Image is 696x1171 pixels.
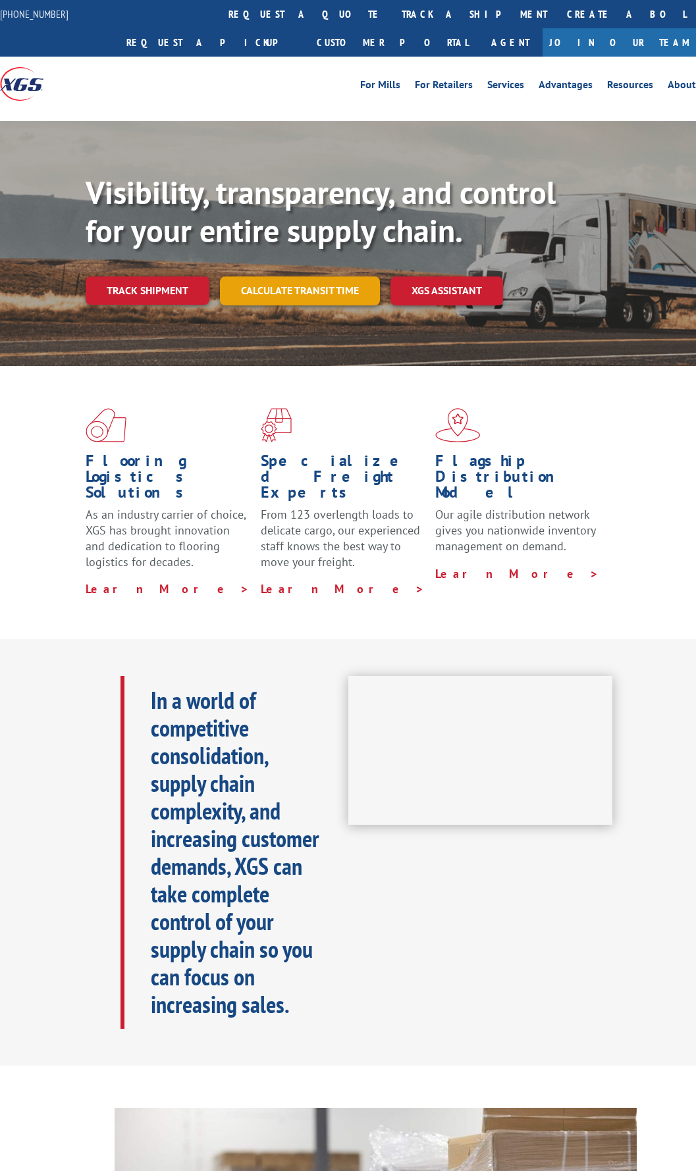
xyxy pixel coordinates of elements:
iframe: XGS Logistics Solutions [348,676,613,825]
h1: Specialized Freight Experts [261,453,426,507]
a: Track shipment [86,276,209,304]
b: In a world of competitive consolidation, supply chain complexity, and increasing customer demands... [151,685,319,1020]
a: Join Our Team [543,28,696,57]
a: For Retailers [415,80,473,94]
img: xgs-icon-total-supply-chain-intelligence-red [86,408,126,442]
a: Learn More > [86,581,250,596]
span: Our agile distribution network gives you nationwide inventory management on demand. [435,507,595,554]
img: xgs-icon-flagship-distribution-model-red [435,408,481,442]
a: Learn More > [435,566,599,581]
h1: Flooring Logistics Solutions [86,453,251,507]
img: xgs-icon-focused-on-flooring-red [261,408,292,442]
a: For Mills [360,80,400,94]
a: Advantages [539,80,593,94]
a: Services [487,80,524,94]
a: Agent [478,28,543,57]
b: Visibility, transparency, and control for your entire supply chain. [86,172,556,251]
p: From 123 overlength loads to delicate cargo, our experienced staff knows the best way to move you... [261,507,426,581]
a: Customer Portal [307,28,478,57]
a: Calculate transit time [220,276,380,305]
a: Learn More > [261,581,425,596]
h1: Flagship Distribution Model [435,453,601,507]
span: As an industry carrier of choice, XGS has brought innovation and dedication to flooring logistics... [86,507,246,569]
a: About [668,80,696,94]
a: Resources [607,80,653,94]
a: Request a pickup [117,28,307,57]
a: XGS ASSISTANT [390,276,503,305]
